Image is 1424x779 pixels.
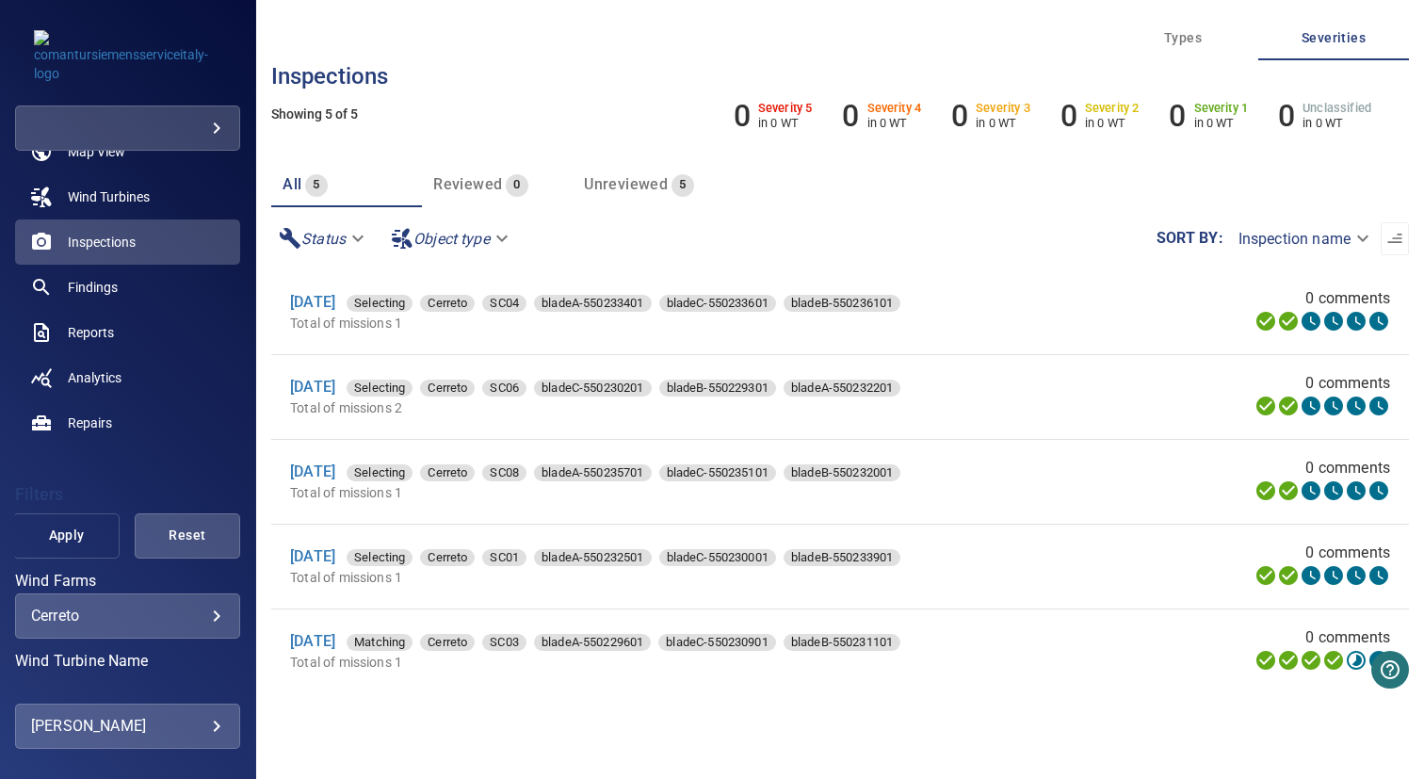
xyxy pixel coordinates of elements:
[1254,395,1277,417] svg: Uploading 100%
[867,116,922,130] p: in 0 WT
[34,30,222,83] img: comantursiemensserviceitaly-logo
[271,222,376,255] div: Status
[420,380,475,397] div: Cerreto
[15,355,240,400] a: analytics noActive
[37,524,95,547] span: Apply
[15,219,240,265] a: inspections active
[347,633,413,652] span: Matching
[1277,310,1300,333] svg: Data Formatted 100%
[290,378,335,396] a: [DATE]
[976,102,1030,115] h6: Severity 3
[15,105,240,151] div: comantursiemensserviceitaly
[584,175,668,193] span: Unreviewed
[1254,649,1277,672] svg: Uploading 100%
[1300,395,1322,417] svg: Selecting 0%
[1322,310,1345,333] svg: ML Processing 0%
[482,379,526,398] span: SC06
[420,295,475,312] div: Cerreto
[347,548,413,567] span: Selecting
[1322,479,1345,502] svg: ML Processing 0%
[420,294,475,313] span: Cerreto
[534,294,651,313] span: bladeA-550233401
[842,98,859,134] h6: 0
[68,368,121,387] span: Analytics
[534,295,651,312] div: bladeA-550233401
[68,323,114,342] span: Reports
[135,513,240,559] button: Reset
[482,633,526,652] span: SC03
[658,633,775,652] span: bladeC-550230901
[1119,26,1247,50] span: Types
[951,98,968,134] h6: 0
[420,549,475,566] div: Cerreto
[290,568,1079,587] p: Total of missions 1
[15,485,240,504] h4: Filters
[420,379,475,398] span: Cerreto
[659,463,776,482] span: bladeC-550235101
[1194,102,1249,115] h6: Severity 1
[347,379,413,398] span: Selecting
[283,175,301,193] span: All
[347,463,413,482] span: Selecting
[290,547,335,565] a: [DATE]
[1345,310,1367,333] svg: Matching 0%
[290,463,335,480] a: [DATE]
[1169,98,1248,134] li: Severity 1
[1367,395,1390,417] svg: Classification 0%
[158,524,217,547] span: Reset
[15,129,240,174] a: map noActive
[659,380,776,397] div: bladeB-550229301
[1300,564,1322,587] svg: Selecting 0%
[305,174,327,196] span: 5
[482,463,526,482] span: SC08
[534,549,651,566] div: bladeA-550232501
[534,633,651,652] span: bladeA-550229601
[784,548,900,567] span: bladeB-550233901
[842,98,921,134] li: Severity 4
[659,295,776,312] div: bladeC-550233601
[68,187,150,206] span: Wind Turbines
[1060,98,1140,134] li: Severity 2
[482,295,526,312] div: SC04
[347,464,413,481] div: Selecting
[1322,649,1345,672] svg: ML Processing 100%
[482,464,526,481] div: SC08
[1254,310,1277,333] svg: Uploading 100%
[15,654,240,669] label: Wind Turbine Name
[784,464,900,481] div: bladeB-550232001
[1303,102,1371,115] h6: Unclassified
[290,483,1079,502] p: Total of missions 1
[1270,26,1398,50] span: Severities
[15,674,240,719] div: Wind Turbine Name
[420,463,475,482] span: Cerreto
[15,265,240,310] a: findings noActive
[1367,564,1390,587] svg: Classification 0%
[1305,457,1390,479] span: 0 comments
[1169,98,1186,134] h6: 0
[1194,116,1249,130] p: in 0 WT
[1300,479,1322,502] svg: Selecting 0%
[413,230,490,248] em: Object type
[1278,98,1295,134] h6: 0
[534,463,651,482] span: bladeA-550235701
[271,107,1409,122] h5: Showing 5 of 5
[433,175,502,193] span: Reviewed
[534,380,651,397] div: bladeC-550230201
[659,548,776,567] span: bladeC-550230001
[784,379,900,398] span: bladeA-550232201
[1303,116,1371,130] p: in 0 WT
[420,633,475,652] span: Cerreto
[784,463,900,482] span: bladeB-550232001
[271,64,1409,89] h3: Inspections
[734,98,751,134] h6: 0
[31,607,224,625] div: Cerreto
[1223,222,1381,255] div: Inspection name
[758,102,813,115] h6: Severity 5
[15,593,240,639] div: Wind Farms
[784,633,900,652] span: bladeB-550231101
[347,634,413,651] div: Matching
[347,380,413,397] div: Selecting
[15,310,240,355] a: reports noActive
[506,174,527,196] span: 0
[383,222,520,255] div: Object type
